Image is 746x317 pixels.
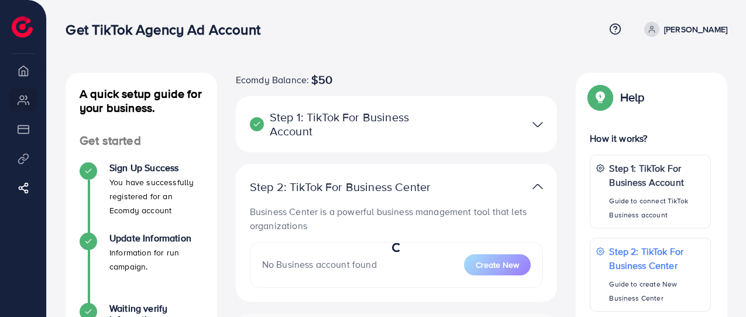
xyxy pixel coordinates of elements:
[109,175,203,217] p: You have successfully registered for an Ecomdy account
[66,87,217,115] h4: A quick setup guide for your business.
[250,180,439,194] p: Step 2: TikTok For Business Center
[640,22,727,37] a: [PERSON_NAME]
[609,244,704,272] p: Step 2: TikTok For Business Center
[66,21,269,38] h3: Get TikTok Agency Ad Account
[590,87,611,108] img: Popup guide
[109,233,203,244] h4: Update Information
[66,162,217,233] li: Sign Up Success
[590,131,711,145] p: How it works?
[532,116,543,133] img: TikTok partner
[109,246,203,274] p: Information for run campaign.
[620,90,645,104] p: Help
[66,233,217,303] li: Update Information
[664,22,727,36] p: [PERSON_NAME]
[12,16,33,38] img: logo
[311,73,332,87] span: $50
[109,162,203,173] h4: Sign Up Success
[532,178,543,195] img: TikTok partner
[609,194,704,222] p: Guide to connect TikTok Business account
[66,134,217,148] h4: Get started
[250,110,439,138] p: Step 1: TikTok For Business Account
[236,73,309,87] span: Ecomdy Balance:
[609,277,704,305] p: Guide to create New Business Center
[609,161,704,189] p: Step 1: TikTok For Business Account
